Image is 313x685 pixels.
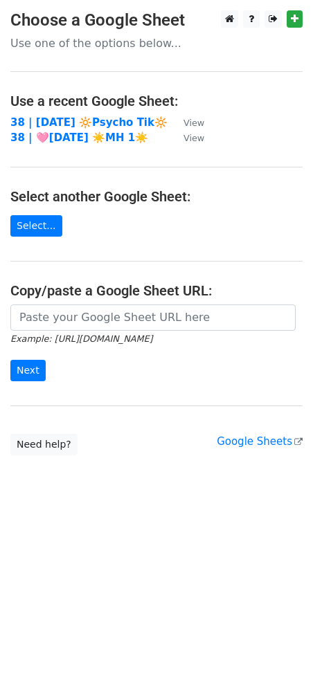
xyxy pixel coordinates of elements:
[217,435,303,448] a: Google Sheets
[170,116,204,129] a: View
[170,131,204,144] a: View
[10,334,152,344] small: Example: [URL][DOMAIN_NAME]
[10,434,78,455] a: Need help?
[10,36,303,51] p: Use one of the options below...
[10,131,148,144] a: 38 | 🩷[DATE] ☀️MH 1☀️
[10,304,296,331] input: Paste your Google Sheet URL here
[10,116,168,129] a: 38 | [DATE] 🔆Psycho Tik🔆
[10,282,303,299] h4: Copy/paste a Google Sheet URL:
[10,10,303,30] h3: Choose a Google Sheet
[10,188,303,205] h4: Select another Google Sheet:
[184,133,204,143] small: View
[10,215,62,237] a: Select...
[10,93,303,109] h4: Use a recent Google Sheet:
[10,360,46,381] input: Next
[184,118,204,128] small: View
